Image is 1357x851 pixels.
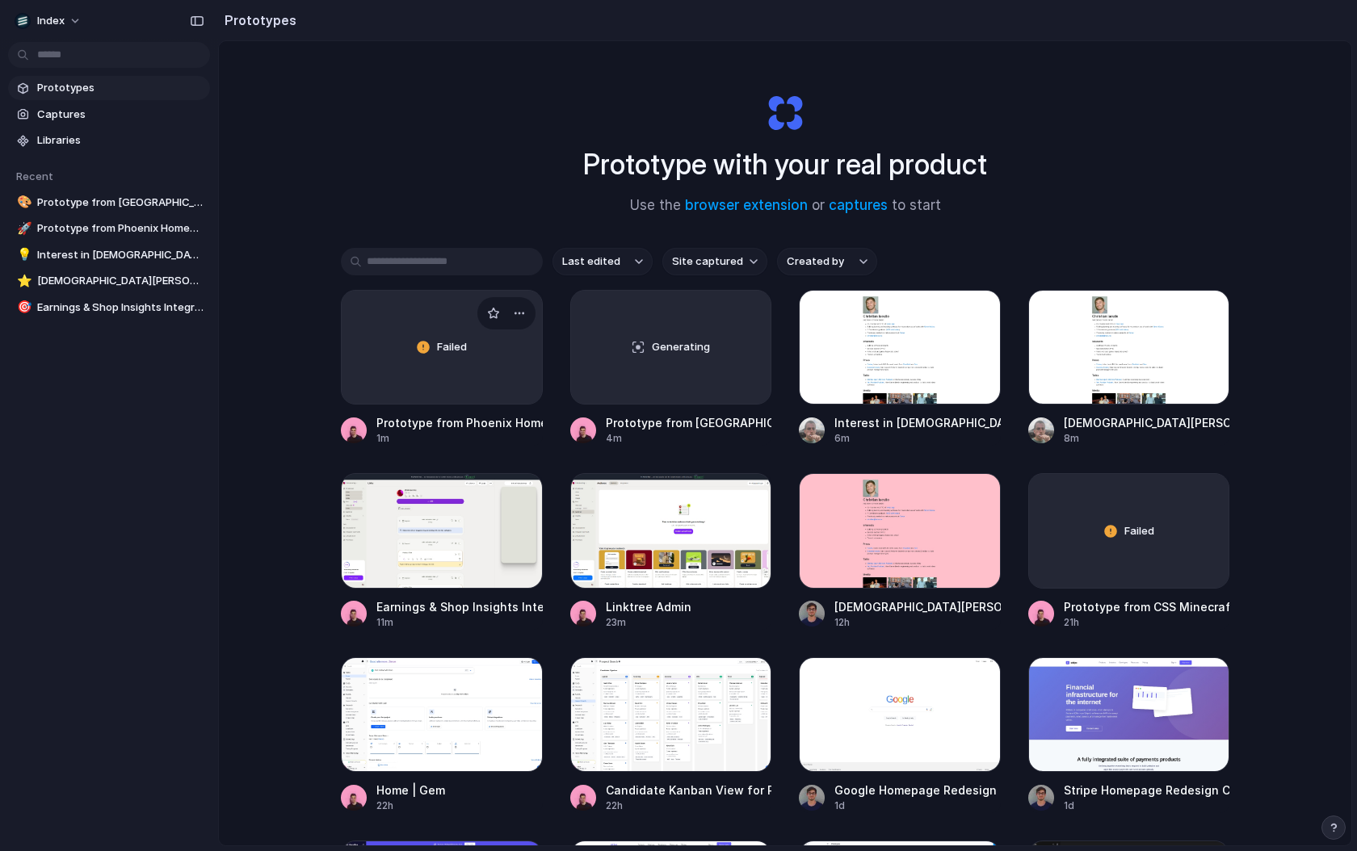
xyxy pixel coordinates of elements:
[570,290,772,446] a: GeneratingPrototype from [GEOGRAPHIC_DATA] Home at [STREET_ADDRESS]4m
[15,195,31,211] button: 🎨
[218,10,296,30] h2: Prototypes
[17,272,28,291] div: ⭐
[376,782,445,799] div: Home | Gem
[437,339,467,355] span: Failed
[8,191,210,215] a: 🎨Prototype from [GEOGRAPHIC_DATA] Home at [STREET_ADDRESS]
[570,473,772,629] a: Linktree AdminLinktree Admin23m
[606,598,691,615] div: Linktree Admin
[662,248,767,275] button: Site captured
[37,195,204,211] span: Prototype from [GEOGRAPHIC_DATA] Home at [STREET_ADDRESS]
[1064,799,1230,813] div: 1d
[834,782,1001,799] div: Google Homepage Redesign Concept
[799,473,1001,629] a: Christian Iacullo Interests - Pink Background[DEMOGRAPHIC_DATA][PERSON_NAME] Interests - Pink Bac...
[606,799,772,813] div: 22h
[1064,598,1230,615] div: Prototype from CSS Minecraft
[1028,657,1230,813] a: Stripe Homepage Redesign ConceptStripe Homepage Redesign Concept1d
[8,103,210,127] a: Captures
[376,431,543,446] div: 1m
[15,300,31,316] button: 🎯
[630,195,941,216] span: Use the or to start
[15,273,31,289] button: ⭐
[376,598,543,615] div: Earnings & Shop Insights Integration
[8,128,210,153] a: Libraries
[799,657,1001,813] a: Google Homepage Redesign ConceptGoogle Homepage Redesign Concept1d
[341,473,543,629] a: Earnings & Shop Insights IntegrationEarnings & Shop Insights Integration11m
[606,615,691,630] div: 23m
[552,248,653,275] button: Last edited
[685,197,808,213] a: browser extension
[15,220,31,237] button: 🚀
[1028,290,1230,446] a: Christian Iacullo Profile Preview[DEMOGRAPHIC_DATA][PERSON_NAME] Profile Preview8m
[834,799,1001,813] div: 1d
[606,431,772,446] div: 4m
[652,339,710,355] span: Generating
[17,245,28,264] div: 💡
[376,414,543,431] div: Prototype from Phoenix Homes Market
[8,216,210,241] a: 🚀Prototype from Phoenix Homes Market
[583,143,987,186] h1: Prototype with your real product
[777,248,877,275] button: Created by
[1064,615,1230,630] div: 21h
[37,247,204,263] span: Interest in [DEMOGRAPHIC_DATA][PERSON_NAME]
[37,107,204,123] span: Captures
[834,414,1001,431] div: Interest in [DEMOGRAPHIC_DATA][PERSON_NAME]
[37,13,65,29] span: Index
[376,799,445,813] div: 22h
[799,290,1001,446] a: Interest in Christian IaculloInterest in [DEMOGRAPHIC_DATA][PERSON_NAME]6m
[829,197,888,213] a: captures
[1064,782,1230,799] div: Stripe Homepage Redesign Concept
[15,247,31,263] button: 💡
[834,431,1001,446] div: 6m
[17,220,28,238] div: 🚀
[606,414,772,431] div: Prototype from [GEOGRAPHIC_DATA] Home at [STREET_ADDRESS]
[1124,523,1154,539] span: Failed
[672,254,743,270] span: Site captured
[37,80,204,96] span: Prototypes
[1064,431,1230,446] div: 8m
[37,132,204,149] span: Libraries
[37,220,204,237] span: Prototype from Phoenix Homes Market
[834,615,1001,630] div: 12h
[1064,414,1230,431] div: [DEMOGRAPHIC_DATA][PERSON_NAME] Profile Preview
[787,254,844,270] span: Created by
[8,8,90,34] button: Index
[8,269,210,293] a: ⭐[DEMOGRAPHIC_DATA][PERSON_NAME] Profile Preview
[562,254,620,270] span: Last edited
[8,296,210,320] a: 🎯Earnings & Shop Insights Integration
[341,290,543,446] a: FailedPrototype from Phoenix Homes Market1m
[834,598,1001,615] div: [DEMOGRAPHIC_DATA][PERSON_NAME] Interests - Pink Background
[570,657,772,813] a: Candidate Kanban View for Prospect SearchCandidate Kanban View for Prospect Search22h
[8,76,210,100] a: Prototypes
[37,273,204,289] span: [DEMOGRAPHIC_DATA][PERSON_NAME] Profile Preview
[341,657,543,813] a: Home | GemHome | Gem22h
[376,615,543,630] div: 11m
[1028,473,1230,629] a: FailedPrototype from CSS Minecraft21h
[606,782,772,799] div: Candidate Kanban View for Prospect Search
[17,193,28,212] div: 🎨
[37,300,204,316] span: Earnings & Shop Insights Integration
[16,170,53,182] span: Recent
[8,243,210,267] a: 💡Interest in [DEMOGRAPHIC_DATA][PERSON_NAME]
[17,298,28,317] div: 🎯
